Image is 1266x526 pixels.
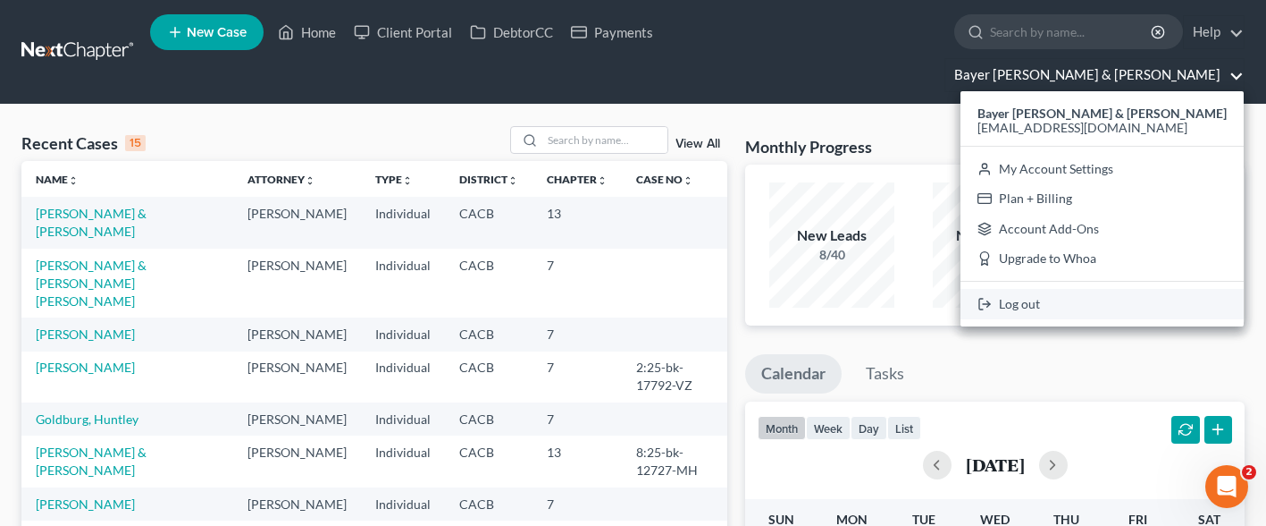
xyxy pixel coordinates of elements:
td: 13 [532,197,622,248]
a: Calendar [745,354,842,394]
a: Chapterunfold_more [547,173,608,186]
td: 7 [532,249,622,318]
a: Typeunfold_more [375,173,413,186]
td: Individual [361,197,445,248]
td: Individual [361,249,445,318]
h2: [DATE] [966,455,1025,474]
a: View All [675,138,720,150]
td: CACB [445,249,532,318]
a: Upgrade to Whoa [960,244,1244,275]
button: month [758,416,806,440]
a: [PERSON_NAME] & [PERSON_NAME] [PERSON_NAME] [36,258,147,309]
i: unfold_more [68,175,79,186]
h3: Monthly Progress [745,136,872,157]
td: 7 [532,352,622,403]
div: New Clients [933,225,1058,246]
a: Case Nounfold_more [636,173,693,186]
td: CACB [445,197,532,248]
td: Individual [361,352,445,403]
td: Individual [361,436,445,487]
div: 0/17 [933,246,1058,264]
i: unfold_more [597,175,608,186]
td: 2:25-bk-17792-VZ [622,352,728,403]
div: Recent Cases [21,132,146,154]
button: list [887,416,921,440]
a: [PERSON_NAME] & [PERSON_NAME] [36,206,147,239]
input: Search by name... [542,127,667,153]
td: CACB [445,403,532,436]
td: [PERSON_NAME] [233,436,361,487]
td: 13 [532,436,622,487]
td: [PERSON_NAME] [233,352,361,403]
td: Individual [361,318,445,351]
button: week [806,416,851,440]
td: 7 [532,318,622,351]
td: 7 [532,488,622,521]
a: [PERSON_NAME] [36,327,135,342]
td: Individual [361,403,445,436]
iframe: Intercom live chat [1205,465,1248,508]
td: 7 [532,403,622,436]
td: [PERSON_NAME] [233,318,361,351]
a: Attorneyunfold_more [247,173,315,186]
button: day [851,416,887,440]
a: [PERSON_NAME] & [PERSON_NAME] [36,445,147,478]
span: New Case [187,26,247,39]
i: unfold_more [402,175,413,186]
td: [PERSON_NAME] [233,249,361,318]
input: Search by name... [990,15,1153,48]
i: unfold_more [507,175,518,186]
td: CACB [445,352,532,403]
a: DebtorCC [461,16,562,48]
td: [PERSON_NAME] [233,197,361,248]
strong: Bayer [PERSON_NAME] & [PERSON_NAME] [977,106,1227,121]
i: unfold_more [305,175,315,186]
a: Home [269,16,345,48]
td: CACB [445,318,532,351]
span: 2 [1242,465,1256,479]
a: [PERSON_NAME] [36,496,135,512]
a: [PERSON_NAME] [36,360,135,375]
a: Tasks [850,354,920,394]
td: 8:25-bk-12727-MH [622,436,728,487]
a: Account Add-Ons [960,214,1244,244]
a: Log out [960,289,1244,319]
a: Client Portal [345,16,461,48]
div: 15 [125,135,146,151]
a: Districtunfold_more [459,173,518,186]
a: Bayer [PERSON_NAME] & [PERSON_NAME] [945,59,1244,91]
td: [PERSON_NAME] [233,403,361,436]
td: CACB [445,488,532,521]
span: [EMAIL_ADDRESS][DOMAIN_NAME] [977,120,1187,135]
a: Payments [562,16,662,48]
td: [PERSON_NAME] [233,488,361,521]
a: Goldburg, Huntley [36,411,138,427]
i: unfold_more [683,175,693,186]
td: CACB [445,436,532,487]
a: Plan + Billing [960,183,1244,214]
div: Bayer [PERSON_NAME] & [PERSON_NAME] [960,91,1244,327]
div: 8/40 [769,246,894,264]
a: Nameunfold_more [36,173,79,186]
a: My Account Settings [960,154,1244,184]
div: New Leads [769,225,894,246]
a: Help [1184,16,1244,48]
td: Individual [361,488,445,521]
